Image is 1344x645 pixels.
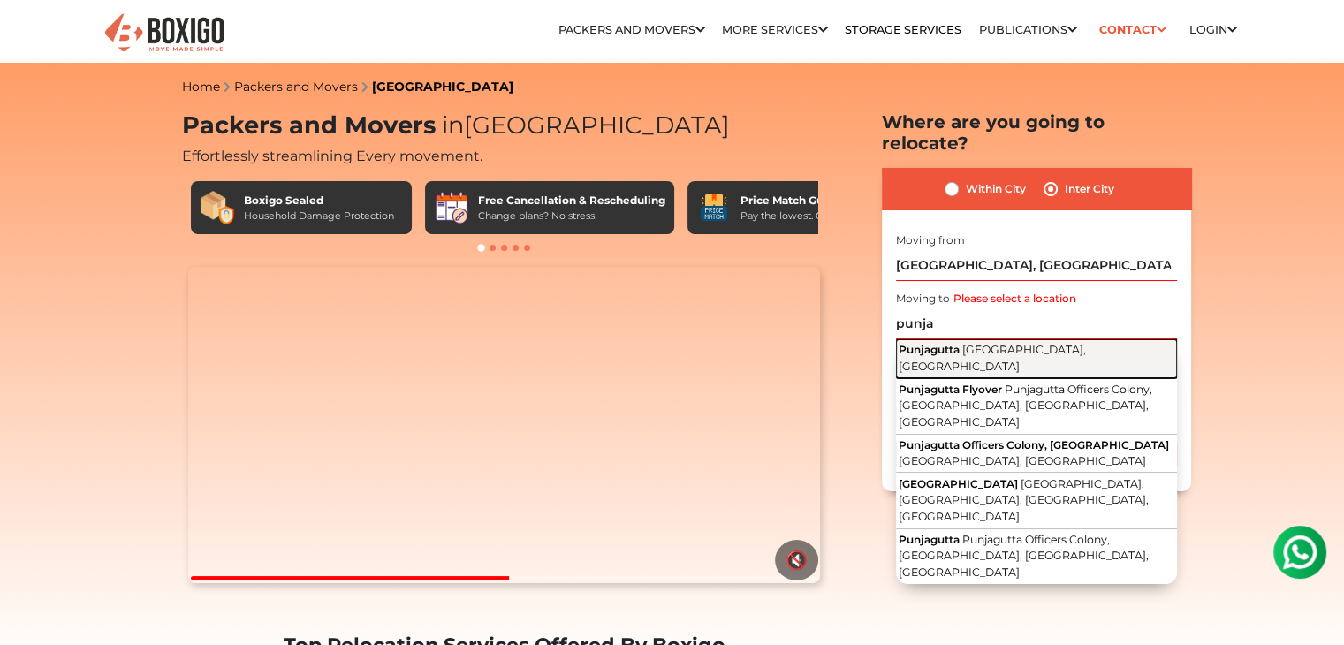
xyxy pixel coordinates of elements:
button: [GEOGRAPHIC_DATA] [GEOGRAPHIC_DATA], [GEOGRAPHIC_DATA], [GEOGRAPHIC_DATA], [GEOGRAPHIC_DATA] [896,473,1177,528]
a: [GEOGRAPHIC_DATA] [372,79,513,95]
a: Contact [1094,16,1173,43]
a: Packers and Movers [558,23,705,36]
div: Change plans? No stress! [478,209,665,224]
div: Pay the lowest. Guaranteed! [740,209,875,224]
label: Moving to [896,291,950,307]
span: [GEOGRAPHIC_DATA], [GEOGRAPHIC_DATA] [899,343,1086,373]
span: Punjagutta [899,533,960,546]
a: More services [722,23,828,36]
a: Login [1189,23,1237,36]
label: Within City [966,178,1026,200]
a: Publications [979,23,1077,36]
a: Packers and Movers [234,79,358,95]
h1: Packers and Movers [182,111,827,140]
span: in [442,110,464,140]
span: [GEOGRAPHIC_DATA] [436,110,730,140]
button: Punjagutta Flyover Punjagutta Officers Colony, [GEOGRAPHIC_DATA], [GEOGRAPHIC_DATA], [GEOGRAPHIC_... [896,378,1177,434]
input: Select Building or Nearest Landmark [896,250,1177,281]
button: Punjagutta [GEOGRAPHIC_DATA], [GEOGRAPHIC_DATA] [896,339,1177,379]
a: Home [182,79,220,95]
label: Moving from [896,232,965,248]
h2: Where are you going to relocate? [882,111,1191,154]
span: Punjagutta Flyover [899,383,1002,396]
span: Punjagutta Officers Colony, [GEOGRAPHIC_DATA] [899,438,1169,451]
span: Punjagutta Officers Colony, [GEOGRAPHIC_DATA], [GEOGRAPHIC_DATA], [GEOGRAPHIC_DATA] [899,383,1152,429]
a: Storage Services [845,23,961,36]
img: Free Cancellation & Rescheduling [434,190,469,225]
input: Select Building or Nearest Landmark [896,308,1177,339]
span: [GEOGRAPHIC_DATA] [899,477,1018,490]
span: [GEOGRAPHIC_DATA], [GEOGRAPHIC_DATA] [899,454,1146,467]
button: Punjagutta Officers Colony, [GEOGRAPHIC_DATA] [GEOGRAPHIC_DATA], [GEOGRAPHIC_DATA] [896,435,1177,474]
span: Punjagutta Officers Colony, [GEOGRAPHIC_DATA], [GEOGRAPHIC_DATA], [GEOGRAPHIC_DATA] [899,533,1149,579]
img: Boxigo [103,11,226,55]
img: Boxigo Sealed [200,190,235,225]
div: Free Cancellation & Rescheduling [478,193,665,209]
span: Punjagutta [899,343,960,356]
div: Household Damage Protection [244,209,394,224]
img: whatsapp-icon.svg [18,18,53,53]
label: Please select a location [953,291,1076,307]
button: 🔇 [775,540,818,580]
span: [GEOGRAPHIC_DATA], [GEOGRAPHIC_DATA], [GEOGRAPHIC_DATA], [GEOGRAPHIC_DATA] [899,477,1149,523]
label: Inter City [1065,178,1114,200]
video: Your browser does not support the video tag. [188,267,820,583]
button: Punjagutta Punjagutta Officers Colony, [GEOGRAPHIC_DATA], [GEOGRAPHIC_DATA], [GEOGRAPHIC_DATA] [896,529,1177,584]
div: Price Match Guarantee [740,193,875,209]
img: Price Match Guarantee [696,190,732,225]
div: Boxigo Sealed [244,193,394,209]
span: Effortlessly streamlining Every movement. [182,148,482,164]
